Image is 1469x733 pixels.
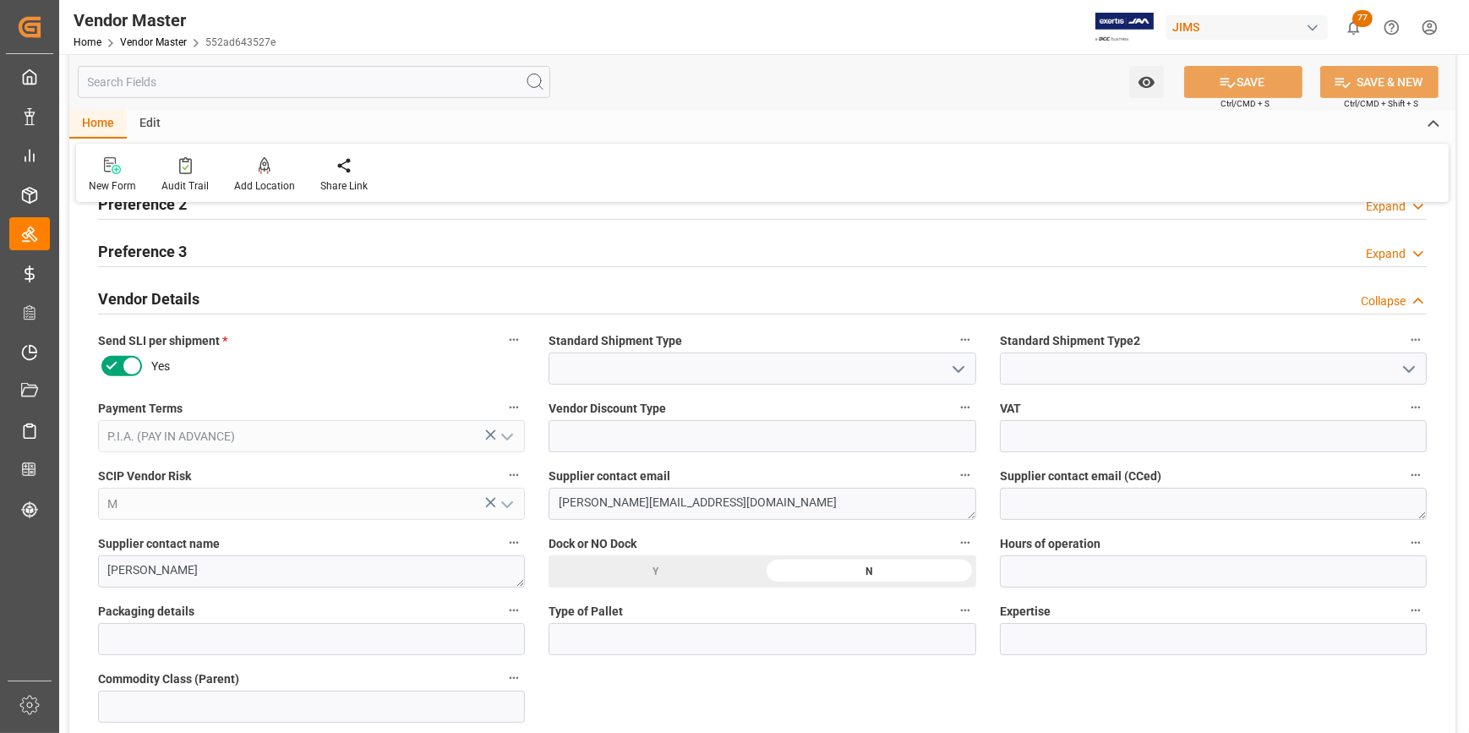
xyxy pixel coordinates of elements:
[98,468,191,485] span: SCIP Vendor Risk
[503,464,525,486] button: SCIP Vendor Risk
[120,36,187,48] a: Vendor Master
[954,599,976,621] button: Type of Pallet
[954,397,976,418] button: Vendor Discount Type
[1095,13,1154,42] img: Exertis%20JAM%20-%20Email%20Logo.jpg_1722504956.jpg
[1000,535,1100,553] span: Hours of operation
[762,555,976,588] div: N
[549,488,975,520] textarea: [PERSON_NAME][EMAIL_ADDRESS][DOMAIN_NAME]
[234,178,295,194] div: Add Location
[161,178,209,194] div: Audit Trail
[98,555,525,588] textarea: [PERSON_NAME]
[503,532,525,554] button: Supplier contact name
[1352,10,1373,27] span: 77
[503,329,525,351] button: Send SLI per shipment *
[1344,97,1418,110] span: Ctrl/CMD + Shift + S
[503,599,525,621] button: Packaging details
[494,491,519,517] button: open menu
[98,287,199,310] h2: Vendor Details
[954,532,976,554] button: Dock or NO Dock
[549,332,682,350] span: Standard Shipment Type
[954,464,976,486] button: Supplier contact email
[1405,397,1427,418] button: VAT
[89,178,136,194] div: New Form
[98,240,187,263] h2: Preference 3
[1373,8,1411,46] button: Help Center
[98,193,187,216] h2: Preference 2
[954,329,976,351] button: Standard Shipment Type
[549,468,670,485] span: Supplier contact email
[1166,15,1328,40] div: JIMS
[320,178,368,194] div: Share Link
[1221,97,1270,110] span: Ctrl/CMD + S
[1405,329,1427,351] button: Standard Shipment Type2
[1000,603,1051,621] span: Expertise
[1361,293,1406,310] div: Collapse
[503,667,525,689] button: Commodity Class (Parent)
[1166,11,1335,43] button: JIMS
[1129,66,1164,98] button: open menu
[98,603,194,621] span: Packaging details
[98,535,220,553] span: Supplier contact name
[549,400,666,418] span: Vendor Discount Type
[98,332,227,350] span: Send SLI per shipment
[74,8,276,33] div: Vendor Master
[74,36,101,48] a: Home
[1000,400,1021,418] span: VAT
[151,358,170,375] span: Yes
[1405,532,1427,554] button: Hours of operation
[1395,356,1420,382] button: open menu
[1335,8,1373,46] button: show 77 new notifications
[69,110,127,139] div: Home
[1320,66,1439,98] button: SAVE & NEW
[98,670,239,688] span: Commodity Class (Parent)
[1000,468,1161,485] span: Supplier contact email (CCed)
[1405,464,1427,486] button: Supplier contact email (CCed)
[127,110,173,139] div: Edit
[1000,332,1140,350] span: Standard Shipment Type2
[78,66,550,98] input: Search Fields
[1405,599,1427,621] button: Expertise
[549,603,623,621] span: Type of Pallet
[1366,245,1406,263] div: Expand
[549,555,762,588] div: Y
[503,397,525,418] button: Payment Terms
[549,535,636,553] span: Dock or NO Dock
[944,356,969,382] button: open menu
[494,424,519,450] button: open menu
[1366,198,1406,216] div: Expand
[1184,66,1302,98] button: SAVE
[98,400,183,418] span: Payment Terms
